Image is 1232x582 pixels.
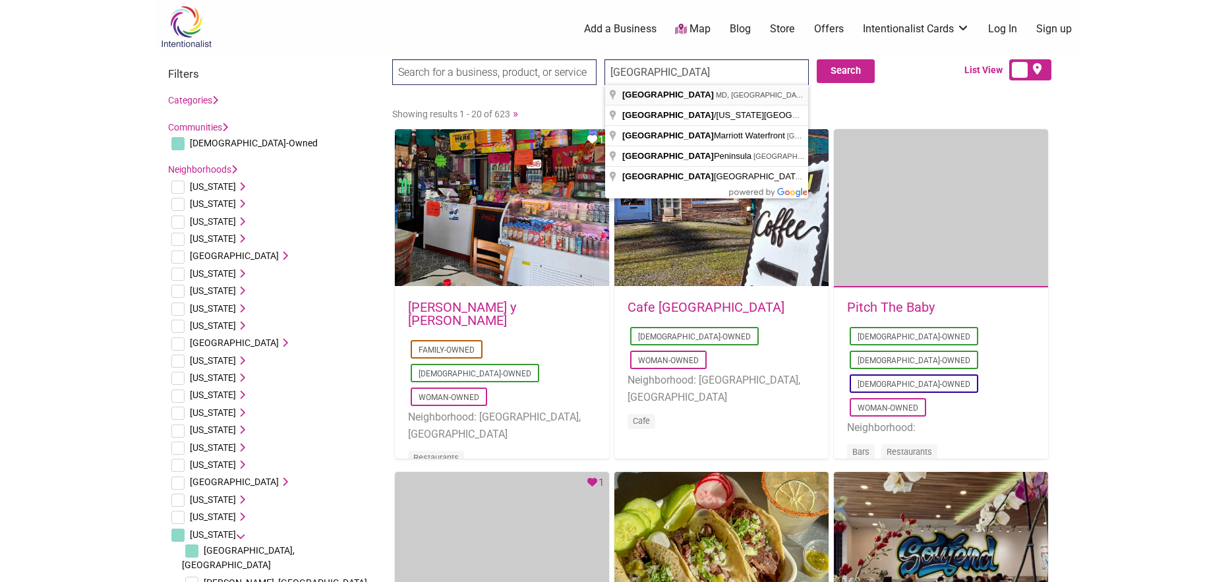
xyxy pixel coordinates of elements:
[730,22,751,36] a: Blog
[964,63,1009,77] span: List View
[675,22,711,37] a: Map
[190,529,236,540] span: [US_STATE]
[1036,22,1072,36] a: Sign up
[814,22,844,36] a: Offers
[887,447,932,457] a: Restaurants
[392,59,597,85] input: Search for a business, product, or service
[190,320,236,331] span: [US_STATE]
[419,369,531,378] a: [DEMOGRAPHIC_DATA]-Owned
[622,131,787,140] span: Marriott Waterfront
[787,132,1101,140] span: [GEOGRAPHIC_DATA], [GEOGRAPHIC_DATA], [GEOGRAPHIC_DATA], [GEOGRAPHIC_DATA]
[753,152,988,160] span: [GEOGRAPHIC_DATA], [GEOGRAPHIC_DATA], [GEOGRAPHIC_DATA]
[190,477,279,487] span: [GEOGRAPHIC_DATA]
[858,380,970,389] a: [DEMOGRAPHIC_DATA]-Owned
[622,151,714,161] span: [GEOGRAPHIC_DATA]
[190,233,236,244] span: [US_STATE]
[988,22,1017,36] a: Log In
[190,181,236,192] span: [US_STATE]
[584,22,657,36] a: Add a Business
[770,22,795,36] a: Store
[190,494,236,505] span: [US_STATE]
[513,107,518,120] a: »
[408,409,596,442] li: Neighborhood: [GEOGRAPHIC_DATA], [GEOGRAPHIC_DATA]
[858,332,970,341] a: [DEMOGRAPHIC_DATA]-Owned
[190,355,236,366] span: [US_STATE]
[419,345,475,355] a: Family-Owned
[622,171,714,181] span: [GEOGRAPHIC_DATA]
[190,459,236,470] span: [US_STATE]
[604,59,809,85] input: Enter a Neighborhood, City, or State
[622,131,714,140] span: [GEOGRAPHIC_DATA]
[863,22,970,36] a: Intentionalist Cards
[628,372,815,405] li: Neighborhood: [GEOGRAPHIC_DATA], [GEOGRAPHIC_DATA]
[858,356,970,365] a: [DEMOGRAPHIC_DATA]-Owned
[190,337,279,348] span: [GEOGRAPHIC_DATA]
[168,122,228,132] a: Communities
[852,447,869,457] a: Bars
[190,198,236,209] span: [US_STATE]
[622,110,714,120] span: [GEOGRAPHIC_DATA]
[638,356,699,365] a: Woman-Owned
[805,173,960,181] span: [GEOGRAPHIC_DATA], [GEOGRAPHIC_DATA]
[190,285,236,296] span: [US_STATE]
[408,299,516,328] a: [PERSON_NAME] y [PERSON_NAME]
[633,416,650,426] a: Cafe
[190,511,236,522] span: [US_STATE]
[716,91,807,99] span: MD, [GEOGRAPHIC_DATA]
[190,372,236,383] span: [US_STATE]
[190,250,279,261] span: [GEOGRAPHIC_DATA]
[190,407,236,418] span: [US_STATE]
[182,545,295,570] span: [GEOGRAPHIC_DATA], [GEOGRAPHIC_DATA]
[155,5,218,48] img: Intentionalist
[587,477,597,487] i: Favorite Count
[168,67,379,80] h3: Filters
[190,268,236,279] span: [US_STATE]
[858,403,918,413] a: Woman-Owned
[638,332,751,341] a: [DEMOGRAPHIC_DATA]-Owned
[168,164,237,175] a: Neighborhoods
[847,419,1035,436] li: Neighborhood:
[628,299,784,315] a: Cafe [GEOGRAPHIC_DATA]
[190,138,318,148] span: [DEMOGRAPHIC_DATA]-Owned
[587,475,604,490] div: 1
[847,299,935,315] a: Pitch The Baby
[392,109,510,119] span: Showing results 1 - 20 of 623
[817,59,875,83] button: Search
[413,453,459,463] a: Restaurants
[168,95,218,105] a: Categories
[622,110,879,120] span: /[US_STATE][GEOGRAPHIC_DATA] (BWI)
[190,442,236,453] span: [US_STATE]
[190,216,236,227] span: [US_STATE]
[190,424,236,435] span: [US_STATE]
[190,390,236,400] span: [US_STATE]
[190,303,236,314] span: [US_STATE]
[622,151,753,161] span: Peninsula
[622,171,805,181] span: [GEOGRAPHIC_DATA]
[419,393,479,402] a: Woman-Owned
[622,90,714,100] span: [GEOGRAPHIC_DATA]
